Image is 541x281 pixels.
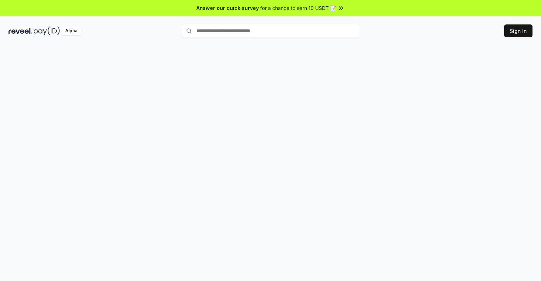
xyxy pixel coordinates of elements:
[504,24,532,37] button: Sign In
[196,4,259,12] span: Answer our quick survey
[260,4,336,12] span: for a chance to earn 10 USDT 📝
[34,27,60,35] img: pay_id
[9,27,32,35] img: reveel_dark
[61,27,81,35] div: Alpha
